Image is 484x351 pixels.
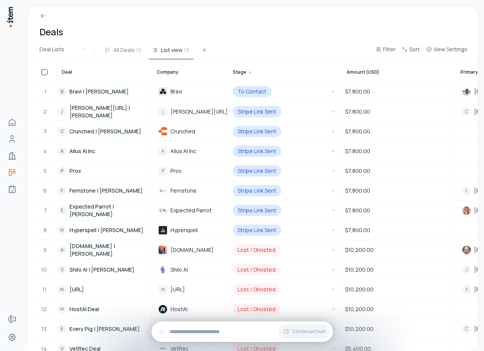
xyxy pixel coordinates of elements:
span: $7,800.00 [345,167,370,175]
span: Hyperspell [170,227,198,234]
div: HostAIHostAI [152,302,227,317]
div: Expected ParrotExpected Parrot [152,203,227,218]
span: Company [157,69,178,75]
span: List view [161,46,183,54]
img: HostAI [158,305,167,314]
button: All Deals73 [101,46,146,59]
a: Home [5,115,20,130]
div: Continue Chat [151,321,333,342]
span: 73 [136,47,141,54]
span: $10,200.00 [345,325,374,333]
span: All Deals [114,46,135,54]
div: A [57,245,66,255]
a: BBravi | [PERSON_NAME] [57,82,151,101]
a: CCrunched | [PERSON_NAME] [57,122,151,141]
div: C [57,127,66,136]
div: AAllus AI Inc [152,144,227,159]
div: m [57,285,66,294]
span: Continue Chat [292,329,325,335]
a: A[DOMAIN_NAME] | [PERSON_NAME] [57,240,151,259]
span: Bravi [170,88,182,95]
div: m [158,285,167,294]
div: HyperspellHyperspell [152,223,227,238]
span: [DOMAIN_NAME] [170,247,214,253]
div: PProx [152,163,227,179]
a: HHyperspell | [PERSON_NAME] [57,221,151,239]
div: BraviBravi [152,84,227,99]
img: Ben Sabrin [462,245,471,255]
div: A [158,147,167,156]
span: $7,800.00 [345,226,370,234]
th: Company [152,60,228,82]
span: 11 [42,286,47,293]
div: L [462,186,471,195]
span: 5 [44,167,47,175]
img: Anas Bouassami [462,87,471,96]
div: B [57,87,66,96]
span: Deal [62,69,72,75]
div: J [57,107,66,116]
span: 8 [44,226,47,234]
span: 12 [41,305,47,313]
div: H [57,305,66,314]
span: Amount (USD) [347,69,379,75]
div: A [57,147,66,156]
img: Expected Parrot [158,206,167,215]
a: J[PERSON_NAME][URL] | [PERSON_NAME] [57,102,151,121]
div: P [57,166,66,175]
h1: Deals [39,26,63,38]
img: Bravi [158,87,167,96]
span: $10,200.00 [345,246,374,254]
a: deals [5,165,20,180]
div: j[PERSON_NAME][URL] [152,104,227,119]
span: $10,200.00 [345,286,374,293]
span: 6 [43,187,47,194]
span: Prox [170,168,181,174]
div: J [462,265,471,274]
span: 73 [184,47,189,54]
span: 10 [41,266,47,274]
div: Arcade.dev[DOMAIN_NAME] [152,242,227,258]
span: Shilo AI [170,266,188,273]
span: 3 [44,128,47,135]
th: Stage [228,60,342,82]
a: Companies [5,148,20,163]
div: S [57,265,66,274]
button: Filter [372,45,399,58]
span: Filter [383,46,396,53]
span: [URL] [170,286,185,293]
span: Sort [409,46,420,53]
div: Y [462,285,471,294]
button: List view73 [149,46,194,59]
div: P [158,166,167,175]
span: 1 [44,88,47,95]
span: Stage [233,69,246,75]
img: Arcade.dev [158,245,167,255]
a: FFernstone | [PERSON_NAME] [57,181,151,200]
span: $7,800.00 [345,88,370,95]
a: SShilo AI | [PERSON_NAME] [57,260,151,279]
span: $7,800.00 [345,128,370,135]
span: 7 [44,207,47,214]
a: EEvery Pig | [PERSON_NAME] [57,319,151,338]
span: 4 [43,147,47,155]
span: [PERSON_NAME][URL] [170,108,228,115]
img: Fernstone [158,186,167,195]
span: 13 [41,325,47,333]
span: $7,800.00 [345,147,370,155]
div: m[URL] [152,282,227,297]
div: Shilo AIShilo AI [152,262,227,277]
div: E [57,324,66,334]
img: Hyperspell [158,226,167,235]
a: Contacts [5,131,20,147]
div: C [462,107,471,116]
span: 2 [43,108,47,115]
div: j [158,107,167,116]
div: CrunchedCrunched [152,124,227,139]
div: FernstoneFernstone [152,183,227,198]
a: EExpected Parrot | [PERSON_NAME] [57,201,151,220]
span: Crunched [170,128,195,135]
span: Fernstone [170,187,197,194]
span: View Settings [434,46,467,53]
span: $7,800.00 [345,108,370,115]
